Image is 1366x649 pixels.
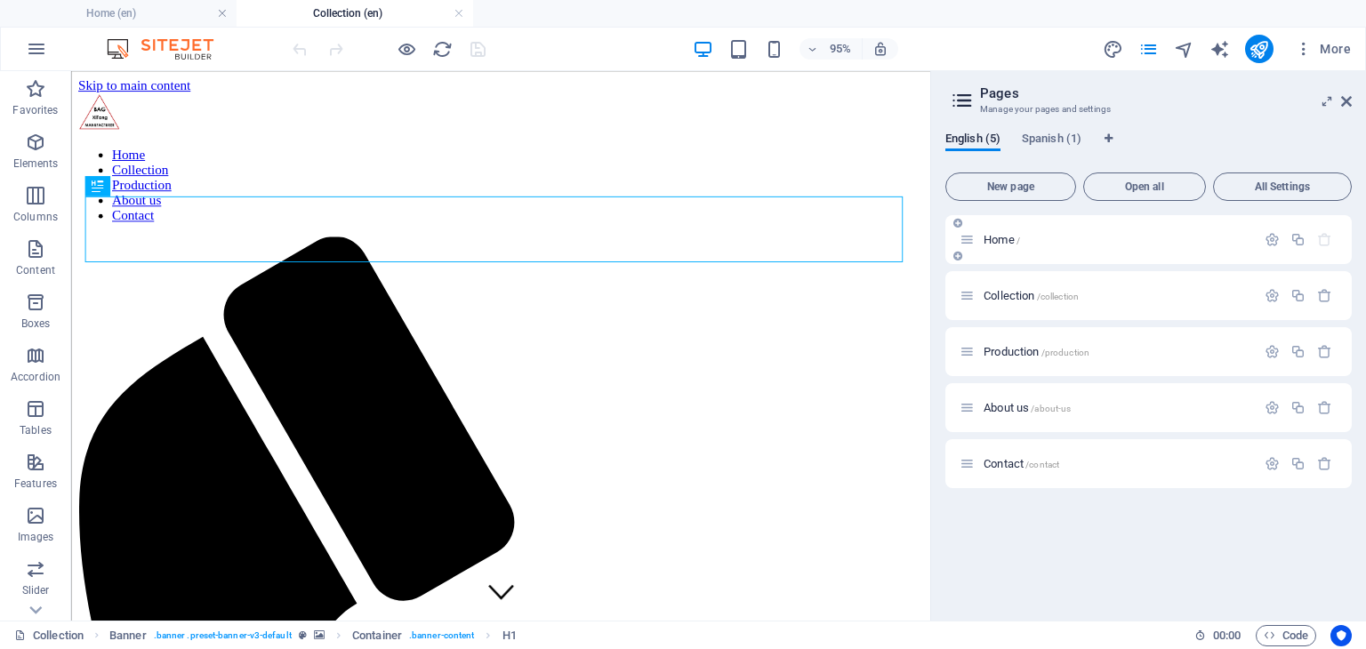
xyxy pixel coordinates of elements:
button: New page [945,172,1076,201]
p: Images [18,530,54,544]
span: Click to open page [984,345,1089,358]
p: Features [14,477,57,491]
span: /contact [1025,460,1059,469]
div: Remove [1317,456,1332,471]
p: Slider [22,583,50,597]
button: publish [1245,35,1274,63]
div: Settings [1265,232,1280,247]
div: Remove [1317,344,1332,359]
span: Click to select. Double-click to edit [352,625,402,646]
button: 95% [800,38,863,60]
a: Click to cancel selection. Double-click to open Pages [14,625,84,646]
div: Duplicate [1290,400,1306,415]
div: The startpage cannot be deleted [1317,232,1332,247]
button: Code [1256,625,1316,646]
span: More [1295,40,1351,58]
span: Click to open page [984,401,1071,414]
div: Duplicate [1290,344,1306,359]
span: English (5) [945,128,1000,153]
div: About us/about-us [978,402,1256,413]
p: Columns [13,210,58,224]
div: Duplicate [1290,232,1306,247]
div: Settings [1265,400,1280,415]
button: design [1103,38,1124,60]
span: Click to select. Double-click to edit [502,625,517,646]
span: Click to open page [984,233,1020,246]
a: Skip to main content [7,7,125,22]
div: Contact/contact [978,458,1256,469]
button: navigator [1174,38,1195,60]
span: Open all [1091,181,1198,192]
i: Navigator [1174,39,1194,60]
span: . banner-content [409,625,474,646]
button: Usercentrics [1330,625,1352,646]
nav: breadcrumb [109,625,517,646]
span: Spanish (1) [1022,128,1081,153]
span: /collection [1037,292,1080,301]
button: Open all [1083,172,1206,201]
span: Collection [984,289,1079,302]
span: /about-us [1031,404,1071,413]
h4: Collection (en) [237,4,473,23]
p: Content [16,263,55,277]
span: All Settings [1221,181,1344,192]
div: Home/ [978,234,1256,245]
button: Click here to leave preview mode and continue editing [396,38,417,60]
div: Collection/collection [978,290,1256,301]
div: Remove [1317,288,1332,303]
i: Reload page [432,39,453,60]
button: All Settings [1213,172,1352,201]
i: This element is a customizable preset [299,630,307,640]
span: Click to select. Double-click to edit [109,625,147,646]
i: On resize automatically adjust zoom level to fit chosen device. [872,41,888,57]
div: Language Tabs [945,132,1352,165]
i: Publish [1249,39,1269,60]
span: . banner .preset-banner-v3-default [154,625,292,646]
p: Elements [13,156,59,171]
h6: Session time [1194,625,1241,646]
div: Remove [1317,400,1332,415]
div: Settings [1265,288,1280,303]
i: Pages (Ctrl+Alt+S) [1138,39,1159,60]
button: text_generator [1209,38,1231,60]
h3: Manage your pages and settings [980,101,1316,117]
span: : [1225,629,1228,642]
span: New page [953,181,1068,192]
span: Code [1264,625,1308,646]
i: This element contains a background [314,630,325,640]
button: reload [431,38,453,60]
img: Editor Logo [102,38,236,60]
button: More [1288,35,1358,63]
div: Duplicate [1290,456,1306,471]
span: Click to open page [984,457,1059,470]
span: 00 00 [1213,625,1241,646]
h2: Pages [980,85,1352,101]
div: Production/production [978,346,1256,357]
i: AI Writer [1209,39,1230,60]
div: Duplicate [1290,288,1306,303]
p: Tables [20,423,52,437]
p: Favorites [12,103,58,117]
span: / [1016,236,1020,245]
span: /production [1041,348,1090,357]
p: Boxes [21,316,51,331]
div: Settings [1265,456,1280,471]
button: pages [1138,38,1160,60]
div: Settings [1265,344,1280,359]
p: Accordion [11,370,60,384]
h6: 95% [826,38,855,60]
